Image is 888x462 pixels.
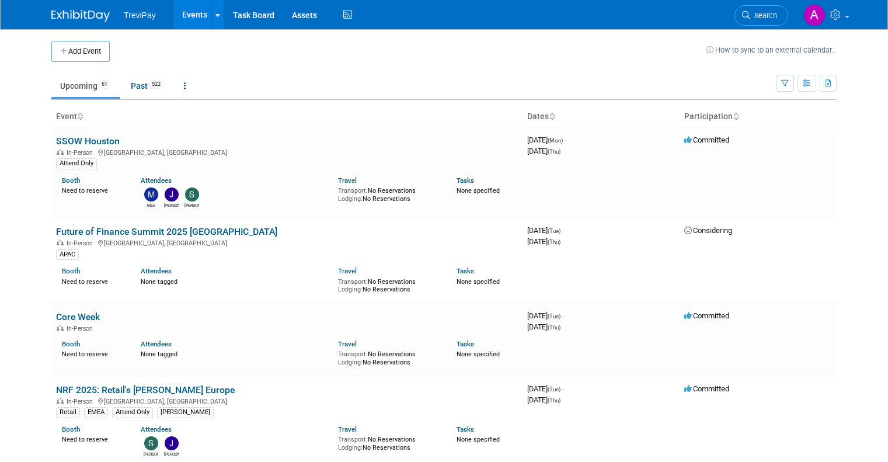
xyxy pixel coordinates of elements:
[548,313,560,319] span: (Tue)
[457,436,500,443] span: None specified
[98,80,111,89] span: 61
[67,239,96,247] span: In-Person
[57,239,64,245] img: In-Person Event
[141,340,172,348] a: Attendees
[457,176,474,185] a: Tasks
[457,187,500,194] span: None specified
[184,202,199,209] div: Santiago de la Lama
[338,267,357,275] a: Travel
[157,407,214,418] div: [PERSON_NAME]
[527,322,560,331] span: [DATE]
[338,195,363,203] span: Lodging:
[338,185,439,203] div: No Reservations No Reservations
[562,311,564,320] span: -
[51,75,120,97] a: Upcoming61
[548,239,560,245] span: (Thu)
[803,4,826,26] img: Alen Lovric
[680,107,837,127] th: Participation
[62,176,80,185] a: Booth
[144,450,158,457] div: Sara Ouhsine
[62,425,80,433] a: Booth
[57,149,64,155] img: In-Person Event
[548,386,560,392] span: (Tue)
[457,350,500,358] span: None specified
[112,407,153,418] div: Attend Only
[141,267,172,275] a: Attendees
[51,10,110,22] img: ExhibitDay
[565,136,566,144] span: -
[62,267,80,275] a: Booth
[734,5,788,26] a: Search
[67,325,96,332] span: In-Person
[144,187,158,202] img: Max Almerico
[62,433,123,444] div: Need to reserve
[750,11,777,20] span: Search
[548,397,560,404] span: (Thu)
[549,112,555,121] a: Sort by Start Date
[144,436,158,450] img: Sara Ouhsine
[684,311,729,320] span: Committed
[124,11,156,20] span: TreviPay
[56,407,80,418] div: Retail
[527,147,560,155] span: [DATE]
[523,107,680,127] th: Dates
[62,340,80,348] a: Booth
[144,202,158,209] div: Max Almerico
[164,202,179,209] div: Jon Loveless
[338,276,439,294] div: No Reservations No Reservations
[457,425,474,433] a: Tasks
[67,398,96,405] span: In-Person
[57,398,64,404] img: In-Person Event
[51,107,523,127] th: Event
[77,112,83,121] a: Sort by Event Name
[527,395,560,404] span: [DATE]
[684,136,729,144] span: Committed
[338,359,363,366] span: Lodging:
[62,276,123,286] div: Need to reserve
[338,340,357,348] a: Travel
[457,340,474,348] a: Tasks
[57,325,64,331] img: In-Person Event
[62,348,123,359] div: Need to reserve
[684,384,729,393] span: Committed
[67,149,96,157] span: In-Person
[457,278,500,286] span: None specified
[338,187,368,194] span: Transport:
[548,148,560,155] span: (Thu)
[338,444,363,451] span: Lodging:
[56,136,120,147] a: SSOW Houston
[338,433,439,451] div: No Reservations No Reservations
[84,407,108,418] div: EMEA
[141,176,172,185] a: Attendees
[165,436,179,450] img: Jeff Coppolo
[684,226,732,235] span: Considering
[562,226,564,235] span: -
[338,278,368,286] span: Transport:
[141,276,329,286] div: None tagged
[56,238,518,247] div: [GEOGRAPHIC_DATA], [GEOGRAPHIC_DATA]
[338,286,363,293] span: Lodging:
[56,384,235,395] a: NRF 2025: Retail's [PERSON_NAME] Europe
[527,226,564,235] span: [DATE]
[338,436,368,443] span: Transport:
[165,187,179,202] img: Jon Loveless
[62,185,123,195] div: Need to reserve
[338,350,368,358] span: Transport:
[527,311,564,320] span: [DATE]
[527,384,564,393] span: [DATE]
[56,147,518,157] div: [GEOGRAPHIC_DATA], [GEOGRAPHIC_DATA]
[51,41,110,62] button: Add Event
[122,75,173,97] a: Past522
[338,176,357,185] a: Travel
[548,137,563,144] span: (Mon)
[548,228,560,234] span: (Tue)
[706,46,837,54] a: How to sync to an external calendar...
[185,187,199,202] img: Santiago de la Lama
[56,249,79,260] div: APAC
[338,348,439,366] div: No Reservations No Reservations
[56,158,97,169] div: Attend Only
[548,324,560,331] span: (Thu)
[148,80,164,89] span: 522
[562,384,564,393] span: -
[56,311,100,322] a: Core Week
